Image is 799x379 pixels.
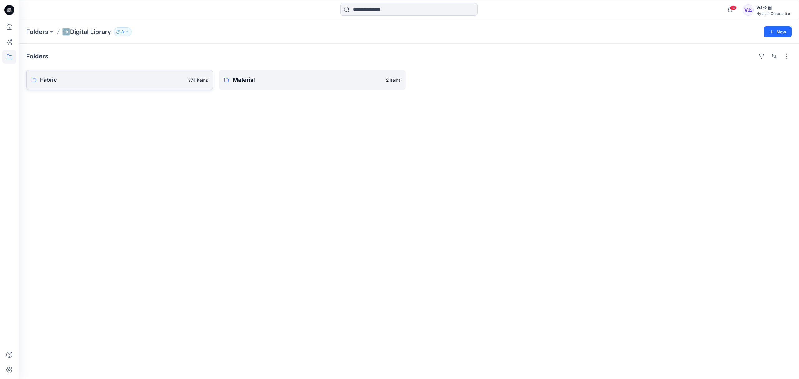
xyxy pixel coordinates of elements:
[114,27,132,36] button: 3
[219,70,406,90] a: Material2 items
[233,76,382,84] p: Material
[188,77,208,83] p: 374 items
[764,26,792,37] button: New
[756,11,791,16] div: Hyunjin Corporation
[756,4,791,11] div: Vd 소팀
[26,70,213,90] a: Fabric374 items
[386,77,401,83] p: 2 items
[121,28,124,35] p: 3
[743,4,754,16] div: V소
[40,76,184,84] p: Fabric
[26,27,48,36] a: Folders
[730,5,737,10] span: 14
[26,52,48,60] h4: Folders
[62,27,111,36] p: ➡️Digital Library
